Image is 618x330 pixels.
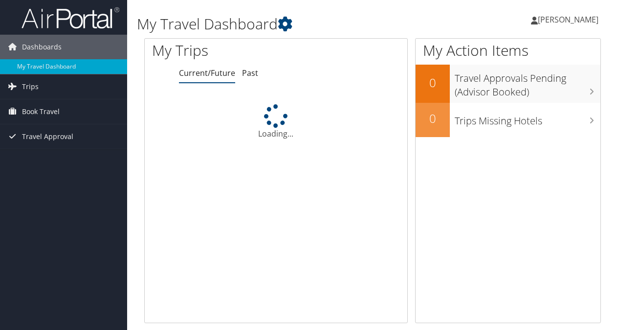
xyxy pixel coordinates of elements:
[22,124,73,149] span: Travel Approval
[179,68,235,78] a: Current/Future
[22,99,60,124] span: Book Travel
[22,6,119,29] img: airportal-logo.png
[416,65,600,102] a: 0Travel Approvals Pending (Advisor Booked)
[22,35,62,59] span: Dashboards
[145,104,407,140] div: Loading...
[416,40,600,61] h1: My Action Items
[242,68,258,78] a: Past
[531,5,608,34] a: [PERSON_NAME]
[152,40,290,61] h1: My Trips
[416,110,450,127] h2: 0
[22,74,39,99] span: Trips
[137,14,451,34] h1: My Travel Dashboard
[538,14,598,25] span: [PERSON_NAME]
[455,67,600,99] h3: Travel Approvals Pending (Advisor Booked)
[455,109,600,128] h3: Trips Missing Hotels
[416,74,450,91] h2: 0
[416,103,600,137] a: 0Trips Missing Hotels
